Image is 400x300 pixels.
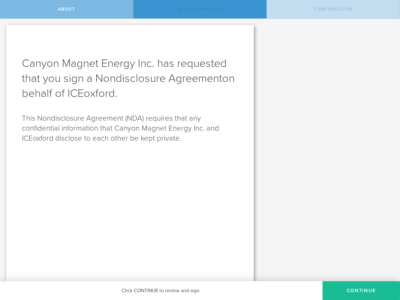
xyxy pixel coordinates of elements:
span: About [58,7,75,12]
button: Continue [322,281,400,300]
span: Confirmation [314,7,352,12]
span: Review and sign [177,7,222,12]
p: This Nondisclosure Agreement (NDA) requires that any confidential information that Canyon Magnet ... [22,113,238,143]
h1: Canyon Magnet Energy Inc. has requested that you sign a Nondisclosure Agreement . [22,56,238,101]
